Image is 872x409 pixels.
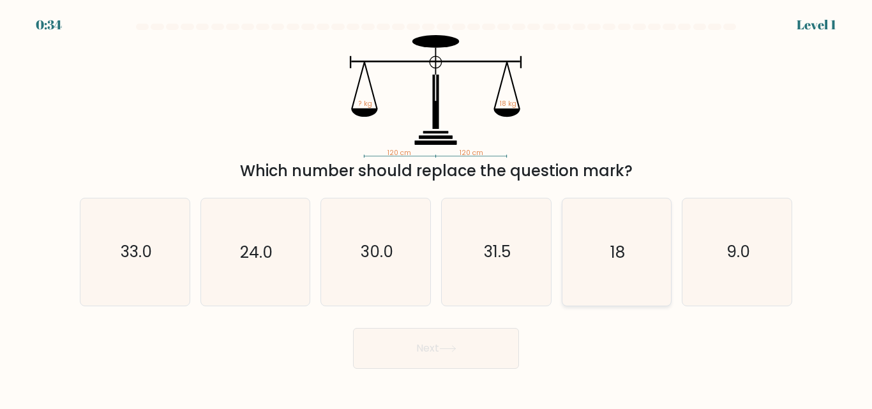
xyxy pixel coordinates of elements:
[388,148,412,158] tspan: 120 cm
[460,148,483,158] tspan: 120 cm
[36,15,62,34] div: 0:34
[359,100,372,109] tspan: ? kg
[240,241,273,264] text: 24.0
[484,241,511,264] text: 31.5
[120,241,151,264] text: 33.0
[610,241,625,264] text: 18
[726,241,750,264] text: 9.0
[87,160,785,182] div: Which number should replace the question mark?
[353,328,519,369] button: Next
[361,241,393,264] text: 30.0
[797,15,836,34] div: Level 1
[500,100,517,109] tspan: 18 kg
